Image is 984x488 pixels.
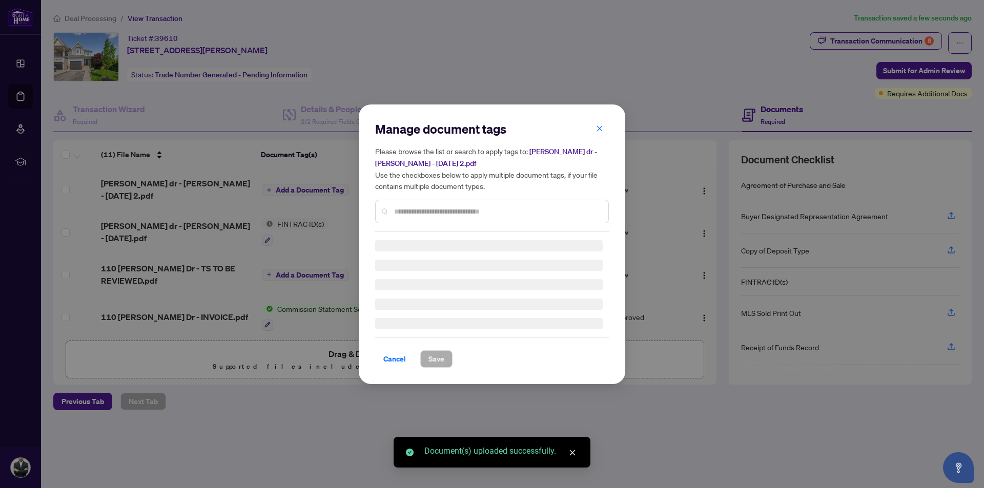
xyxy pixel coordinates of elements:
button: Open asap [943,452,974,483]
span: close [569,449,576,456]
span: close [596,124,603,132]
button: Cancel [375,350,414,368]
a: Close [567,447,578,458]
span: Cancel [383,351,406,367]
span: [PERSON_NAME] dr - [PERSON_NAME] - [DATE] 2.pdf [375,147,597,168]
h2: Manage document tags [375,121,609,137]
div: Document(s) uploaded successfully. [424,445,578,457]
button: Save [420,350,453,368]
h5: Please browse the list or search to apply tags to: Use the checkboxes below to apply multiple doc... [375,145,609,192]
span: check-circle [406,449,414,456]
